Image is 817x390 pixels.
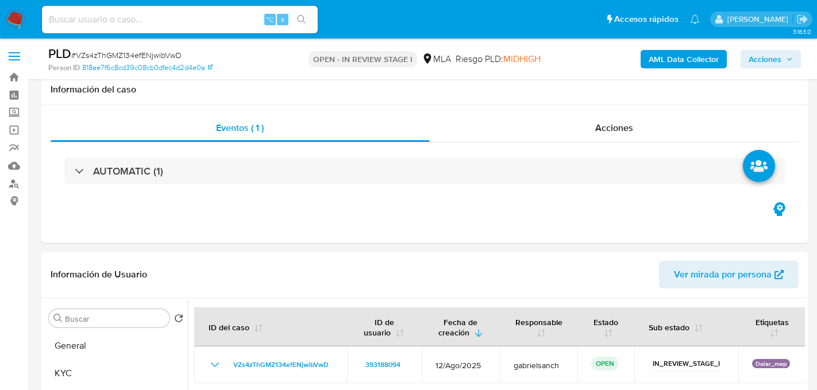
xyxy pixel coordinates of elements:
[290,11,313,28] button: search-icon
[265,14,274,25] span: ⌥
[82,63,213,73] a: 818ae7f6c8cd39c08cb0dfec4d2d4e0a
[727,14,792,25] p: gabriela.sanchez@mercadolibre.com
[51,84,799,95] h1: Información del caso
[309,51,417,67] p: OPEN - IN REVIEW STAGE I
[42,12,318,27] input: Buscar usuario o caso...
[174,314,183,326] button: Volver al orden por defecto
[71,49,182,61] span: # VZs4zThGMZ134efENjwibVwD
[456,53,541,65] span: Riesgo PLD:
[614,13,679,25] span: Accesos rápidos
[65,314,165,324] input: Buscar
[749,50,781,68] span: Acciones
[659,261,799,288] button: Ver mirada por persona
[281,14,284,25] span: s
[641,50,727,68] button: AML Data Collector
[48,63,80,73] b: Person ID
[595,121,633,134] span: Acciones
[93,165,163,177] h3: AUTOMATIC (1)
[741,50,801,68] button: Acciones
[48,44,71,63] b: PLD
[51,269,147,280] h1: Información de Usuario
[690,14,700,24] a: Notificaciones
[649,50,719,68] b: AML Data Collector
[796,13,808,25] a: Salir
[44,360,188,387] button: KYC
[44,332,188,360] button: General
[422,53,451,65] div: MLA
[503,52,541,65] span: MIDHIGH
[53,314,63,323] button: Buscar
[674,261,772,288] span: Ver mirada por persona
[64,158,785,184] div: AUTOMATIC (1)
[216,121,264,134] span: Eventos ( 1 )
